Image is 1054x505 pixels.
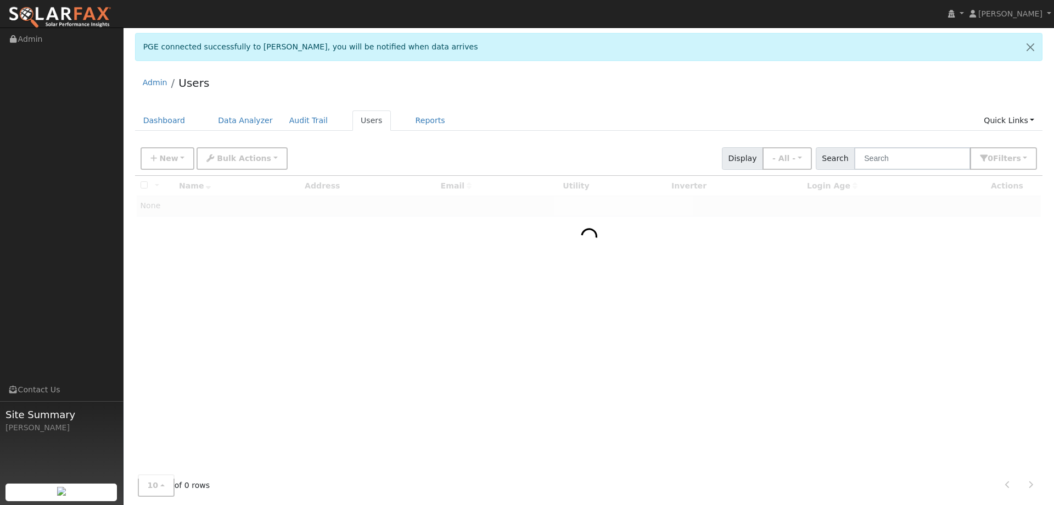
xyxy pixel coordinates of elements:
[816,147,855,170] span: Search
[8,6,111,29] img: SolarFax
[135,110,194,131] a: Dashboard
[975,110,1042,131] a: Quick Links
[148,481,159,490] span: 10
[178,76,209,90] a: Users
[970,147,1037,170] button: 0Filters
[138,474,175,497] button: 10
[135,33,1043,61] div: PGE connected successfully to [PERSON_NAME], you will be notified when data arrives
[197,147,287,170] button: Bulk Actions
[281,110,336,131] a: Audit Trail
[57,487,66,496] img: retrieve
[5,422,117,434] div: [PERSON_NAME]
[138,474,210,497] span: of 0 rows
[763,147,812,170] button: - All -
[143,78,167,87] a: Admin
[217,154,271,163] span: Bulk Actions
[722,147,763,170] span: Display
[854,147,971,170] input: Search
[407,110,453,131] a: Reports
[159,154,178,163] span: New
[141,147,195,170] button: New
[5,407,117,422] span: Site Summary
[978,9,1042,18] span: [PERSON_NAME]
[352,110,391,131] a: Users
[210,110,281,131] a: Data Analyzer
[1019,34,1042,60] a: Close
[1016,154,1021,163] span: s
[993,154,1021,163] span: Filter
